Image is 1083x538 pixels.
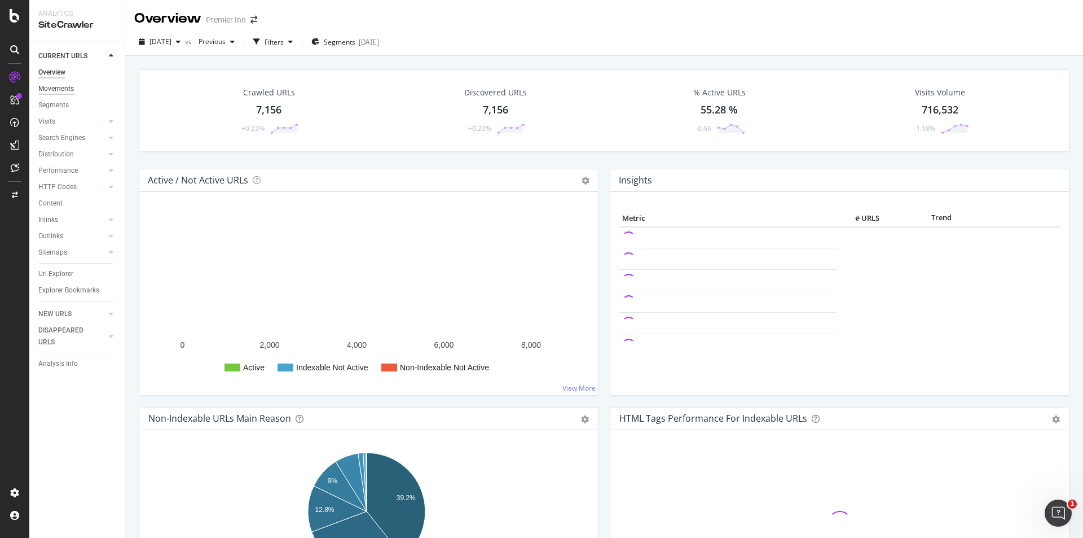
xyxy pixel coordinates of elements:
[38,148,105,160] a: Distribution
[194,37,226,46] span: Previous
[38,308,105,320] a: NEW URLS
[695,124,711,133] div: -0.66
[38,325,105,348] a: DISAPPEARED URLS
[38,99,69,111] div: Segments
[38,181,105,193] a: HTTP Codes
[38,9,116,19] div: Analytics
[241,124,265,133] div: +0.22%
[619,413,807,424] div: HTML Tags Performance for Indexable URLs
[38,247,105,259] a: Sitemaps
[134,9,201,28] div: Overview
[581,415,589,423] div: gear
[38,165,105,177] a: Performance
[194,33,239,51] button: Previous
[483,103,508,117] div: 7,156
[397,494,416,502] text: 39.2%
[38,99,117,111] a: Segments
[148,210,585,386] svg: A chart.
[562,383,596,393] a: View More
[38,358,78,370] div: Analysis Info
[243,87,295,98] div: Crawled URLs
[837,210,882,227] th: # URLS
[38,50,87,62] div: CURRENT URLS
[38,325,95,348] div: DISAPPEARED URLS
[38,83,117,95] a: Movements
[1052,415,1060,423] div: gear
[296,363,368,372] text: Indexable Not Active
[328,477,338,485] text: 9%
[256,103,281,117] div: 7,156
[250,16,257,24] div: arrow-right-arrow-left
[1068,500,1077,509] span: 1
[38,148,74,160] div: Distribution
[259,340,279,349] text: 2,000
[38,308,72,320] div: NEW URLS
[701,103,738,117] div: 55.28 %
[464,87,527,98] div: Discovered URLs
[307,33,384,51] button: Segments[DATE]
[38,116,105,128] a: Visits
[38,181,77,193] div: HTTP Codes
[38,285,99,296] div: Explorer Bookmarks
[38,67,65,78] div: Overview
[38,230,105,242] a: Outlinks
[206,14,246,25] div: Premier Inn
[1045,500,1072,527] iframe: Intercom live chat
[619,173,652,188] h4: Insights
[265,37,284,47] div: Filters
[914,124,935,133] div: -1.18%
[619,210,837,227] th: Metric
[249,33,297,51] button: Filters
[400,363,489,372] text: Non-Indexable Not Active
[38,198,117,209] a: Content
[38,19,116,32] div: SiteCrawler
[38,165,78,177] div: Performance
[38,198,63,209] div: Content
[38,247,67,259] div: Sitemaps
[347,340,367,349] text: 4,000
[915,87,965,98] div: Visits Volume
[521,340,541,349] text: 8,000
[38,132,85,144] div: Search Engines
[243,363,265,372] text: Active
[38,132,105,144] a: Search Engines
[882,210,1001,227] th: Trend
[185,37,194,46] span: vs
[434,340,454,349] text: 6,000
[922,103,958,117] div: 716,532
[359,37,379,47] div: [DATE]
[38,116,55,128] div: Visits
[38,83,74,95] div: Movements
[38,230,63,242] div: Outlinks
[38,285,117,296] a: Explorer Bookmarks
[315,506,334,514] text: 12.8%
[582,177,589,185] i: Options
[693,87,746,98] div: % Active URLs
[148,173,248,188] h4: Active / Not Active URLs
[38,358,117,370] a: Analysis Info
[468,124,491,133] div: +0.22%
[38,268,117,280] a: Url Explorer
[148,413,291,424] div: Non-Indexable URLs Main Reason
[38,268,73,280] div: Url Explorer
[149,37,171,46] span: 2025 Aug. 11th
[38,214,105,226] a: Inlinks
[324,37,355,47] span: Segments
[180,340,185,349] text: 0
[38,67,117,78] a: Overview
[38,50,105,62] a: CURRENT URLS
[134,33,185,51] button: [DATE]
[38,214,58,226] div: Inlinks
